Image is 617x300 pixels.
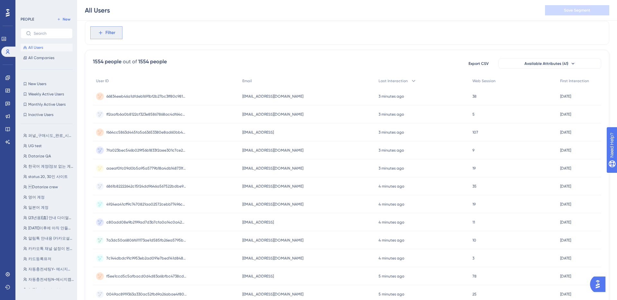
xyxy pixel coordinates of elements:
[106,256,187,261] span: 7c144dbdc91c9953eb2ad091e7bed141d848866f984d54a492380dbfd40e60f8
[242,238,303,243] span: [EMAIL_ADDRESS][DOMAIN_NAME]
[15,2,40,9] span: Need Help?
[242,184,303,189] span: [EMAIL_ADDRESS][DOMAIN_NAME]
[560,166,571,171] time: [DATE]
[21,193,76,201] button: 영어 계정
[242,94,303,99] span: [EMAIL_ADDRESS][DOMAIN_NAME]
[28,81,46,86] span: New Users
[379,166,404,171] time: 3 minutes ago
[123,58,137,66] div: out of
[560,256,571,260] time: [DATE]
[28,246,74,251] span: 카카오톡 채널 설정이 된사람 + 캠페인 미생성자 + 충전금 존재 + 카드 등록 이력 있음
[21,255,76,263] button: 카드등록유저
[106,202,187,207] span: 4924ea41cff9c7470821aa02572cebb77496c976ef7c45cc78933b44c0a088dd
[21,265,76,273] button: 자동충전세팅Y- 메시지캠페인 사용자
[379,274,404,278] time: 5 minutes ago
[106,94,187,99] span: 66834eeb46a1dfdeb1691bf2b27bc3ff80c9816df97490b86ab2a9f663f962ef
[106,220,187,225] span: c80add08e9b2199ad7d3b7cfa0a14c0a42dbe6720987a00f983eedb7f7a35467
[560,78,589,84] span: First Interaction
[21,17,34,22] div: PEOPLE
[106,238,187,243] span: 7a3dc50a6806f611173ae1d585fb26ea5795b92bd5f82255611b9f6002ef36b4
[498,58,601,69] button: Available Attributes (41)
[21,173,76,181] button: status 20, 30인 사이트
[524,61,568,66] span: Available Attributes (41)
[21,204,76,211] button: 일본어 계정
[472,166,476,171] span: 19
[28,102,66,107] span: Monthly Active Users
[469,61,489,66] span: Export CSV
[93,58,121,66] div: 1554 people
[472,274,477,279] span: 78
[379,238,404,243] time: 4 minutes ago
[472,256,474,261] span: 3
[28,215,74,220] span: (23년용)[홈] 안내 다이얼로그 (온보딩 충돌 제외)
[90,26,122,39] button: Filter
[560,148,571,153] time: [DATE]
[560,220,571,225] time: [DATE]
[379,94,404,99] time: 3 minutes ago
[21,54,73,62] button: All Companies
[462,58,495,69] button: Export CSV
[106,292,187,297] span: 0049ac8919363a330ac52fb69a26abae4f8065d225ef27fc9a6dd9443578d27b
[21,44,73,51] button: All Users
[106,148,187,153] span: 7fa023bec546b029f56b1833f2aee301c7ce25f40f003042ef1f9ed1b9b6397f
[28,45,43,50] span: All Users
[106,184,187,189] span: 6861b82222642c15f24dd9646a567522bdbe9b925beb41a58aa3200a93ab67fe
[106,274,187,279] span: f5ee1ccd5c5afbacd0d4d83a6bfbc4738cd17207b2c1d40846efccce99bc5cf4
[560,202,571,207] time: [DATE]
[21,142,76,150] button: UG test
[472,184,477,189] span: 35
[379,112,404,117] time: 3 minutes ago
[590,275,609,294] iframe: UserGuiding AI Assistant Launcher
[560,94,571,99] time: [DATE]
[28,225,74,231] span: [DATE]이후에 아직 안들어온 유저
[21,245,76,252] button: 카카오톡 채널 설정이 된사람 + 캠페인 미생성자 + 충전금 존재 + 카드 등록 이력 있음
[28,267,74,272] span: 자동충전세팅Y- 메시지캠페인 사용자
[21,183,76,191] button: Datarize crew
[28,154,51,159] span: Datarize QA
[21,234,76,242] button: 알림톡 안내용 (카카오설정+충전금+카드등록이력o)
[21,90,73,98] button: Weekly Active Users
[28,112,53,117] span: Inactive Users
[545,5,609,15] button: Save Segment
[242,220,274,225] span: [EMAIL_ADDRESS]
[28,133,74,138] span: 퍼널_구매시도_완료_시장대비50등이하&딜오너 없음&KO
[21,101,73,108] button: Monthly Active Users
[28,236,74,241] span: 알림톡 안내용 (카카오설정+충전금+카드등록이력o)
[28,164,74,169] span: 한국어 계정(정보 없는 계정 포함)
[560,184,571,189] time: [DATE]
[472,292,477,297] span: 25
[28,205,49,210] span: 일본어 계정
[34,31,67,36] input: Search
[379,292,404,296] time: 5 minutes ago
[21,286,76,294] button: 0.1만 under site id group
[379,130,404,135] time: 3 minutes ago
[21,276,76,283] button: 자동충전세팅N-메시지캠페인 미사용자
[21,152,76,160] button: Datarize QA
[242,202,303,207] span: [EMAIL_ADDRESS][DOMAIN_NAME]
[28,184,58,190] span: Datarize crew
[242,130,274,135] span: [EMAIL_ADDRESS]
[21,132,76,139] button: 퍼널_구매시도_완료_시장대비50등이하&딜오너 없음&KO
[472,78,496,84] span: Web Session
[472,94,477,99] span: 38
[472,202,476,207] span: 19
[379,220,404,225] time: 4 minutes ago
[106,112,187,117] span: ff2aafb6a0b8122cf323e85867868ac4df64c93161e130475751a94329eeef29
[28,55,54,60] span: All Companies
[28,174,68,179] span: status 20, 30인 사이트
[105,29,115,37] span: Filter
[379,202,404,207] time: 4 minutes ago
[560,292,571,296] time: [DATE]
[472,112,475,117] span: 5
[28,287,72,292] span: 0.1만 under site id group
[379,184,404,189] time: 4 minutes ago
[242,166,303,171] span: [EMAIL_ADDRESS][DOMAIN_NAME]
[21,80,73,88] button: New Users
[242,78,252,84] span: Email
[379,78,408,84] span: Last Interaction
[560,112,571,117] time: [DATE]
[560,130,571,135] time: [DATE]
[472,238,476,243] span: 10
[242,148,303,153] span: [EMAIL_ADDRESS][DOMAIN_NAME]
